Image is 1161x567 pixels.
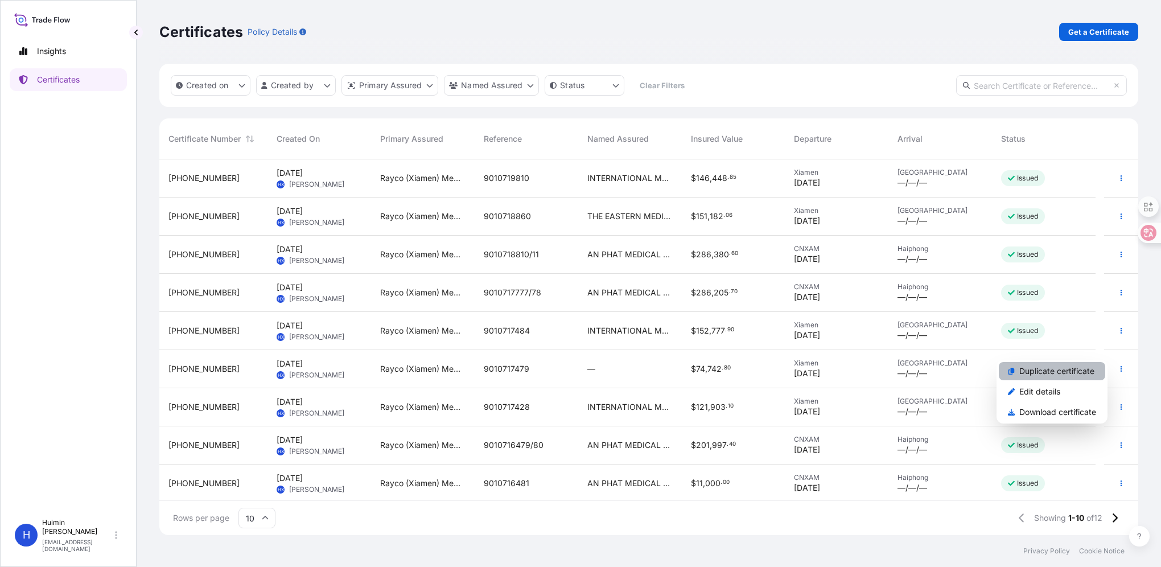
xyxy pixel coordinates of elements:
[1068,26,1129,38] p: Get a Certificate
[248,26,297,38] p: Policy Details
[997,360,1108,424] div: Actions
[159,23,243,41] p: Certificates
[999,362,1105,380] a: Duplicate certificate
[999,403,1105,421] a: Download certificate
[1019,386,1060,397] p: Edit details
[999,383,1105,401] a: Edit details
[1019,365,1094,377] p: Duplicate certificate
[1019,406,1096,418] p: Download certificate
